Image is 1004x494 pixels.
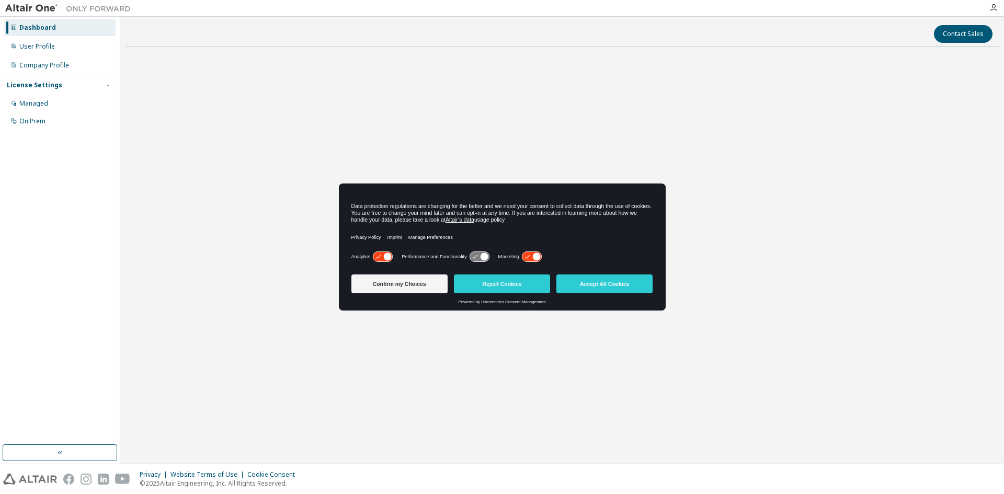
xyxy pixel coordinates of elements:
div: Managed [19,99,48,108]
img: altair_logo.svg [3,474,57,485]
div: On Prem [19,117,45,125]
div: Dashboard [19,24,56,32]
div: Privacy [140,470,170,479]
img: instagram.svg [81,474,92,485]
div: User Profile [19,42,55,51]
img: facebook.svg [63,474,74,485]
div: Website Terms of Use [170,470,247,479]
div: Cookie Consent [247,470,301,479]
p: © 2025 Altair Engineering, Inc. All Rights Reserved. [140,479,301,488]
div: Company Profile [19,61,69,70]
img: youtube.svg [115,474,130,485]
button: Contact Sales [934,25,992,43]
img: linkedin.svg [98,474,109,485]
img: Altair One [5,3,136,14]
div: License Settings [7,81,62,89]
